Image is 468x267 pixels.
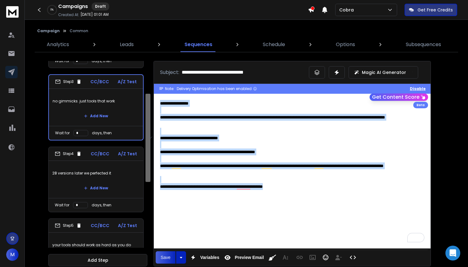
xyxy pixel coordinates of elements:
p: days, then [92,203,111,208]
button: Magic AI Generator [349,66,418,79]
span: Variables [199,255,221,260]
div: To enrich screen reader interactions, please activate Accessibility in Grammarly extension settings [154,94,431,248]
span: Note: [165,86,174,91]
p: Analytics [47,41,69,48]
button: More Text [279,251,291,264]
button: Preview Email [222,251,265,264]
div: Step 3 [55,79,82,84]
a: Options [332,37,359,52]
button: Save [156,251,175,264]
button: Get Free Credits [405,4,457,16]
button: M [6,248,19,261]
div: Step 5 [55,223,82,228]
div: Delivery Optimisation has been enabled [177,86,257,91]
p: CC/BCC [91,222,109,229]
div: Step 4 [55,151,82,157]
li: Step4CC/BCCA/Z Test28 versions later we perfected itAdd NewWait fordays, then [48,147,144,212]
p: Get Free Credits [418,7,453,13]
div: Open Intercom Messenger [445,246,460,261]
p: CC/BCC [90,79,109,85]
button: Insert Unsubscribe Link [333,251,344,264]
p: Magic AI Generator [362,69,406,75]
h1: Campaigns [58,3,88,10]
a: Analytics [43,37,73,52]
p: Sequences [184,41,212,48]
p: A/Z Test [118,151,137,157]
p: your tools should work as hard as you do [52,236,140,254]
button: Campaign [37,28,60,33]
button: Get Content Score [370,93,428,101]
p: [DATE] 01:01 AM [80,12,109,17]
p: Wait for [55,58,69,63]
p: Schedule [263,41,285,48]
button: Emoticons [320,251,331,264]
button: Variables [187,251,221,264]
p: days, then [92,58,111,63]
button: Add New [79,110,113,122]
button: Insert Image (⌘P) [307,251,318,264]
p: Wait for [55,203,69,208]
button: Disable [410,86,426,91]
button: Insert Link (⌘K) [294,251,305,264]
span: Preview Email [233,255,265,260]
button: Add New [79,182,113,194]
p: A/Z Test [118,79,137,85]
p: Subject: [160,69,179,76]
p: days, then [92,131,112,136]
p: A/Z Test [118,222,137,229]
a: Subsequences [402,37,445,52]
li: Step3CC/BCCA/Z Testno gimmicks. just tools that workAdd NewWait fordays, then [48,74,144,140]
p: Cobra [339,7,356,13]
a: Schedule [259,37,289,52]
p: 28 versions later we perfected it [52,165,140,182]
img: logo [6,6,19,18]
p: Wait for [55,131,70,136]
button: Code View [347,251,359,264]
a: Sequences [181,37,216,52]
p: CC/BCC [91,151,109,157]
div: Draft [92,2,109,11]
a: Leads [116,37,137,52]
button: Add Step [48,254,147,266]
p: Subsequences [406,41,441,48]
p: Common [70,28,88,33]
p: Leads [120,41,134,48]
button: Clean HTML [266,251,278,264]
p: 0 % [50,8,54,12]
p: Options [336,41,355,48]
p: no gimmicks. just tools that work [53,93,139,110]
p: Created At: [58,12,79,17]
div: Beta [413,102,428,108]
